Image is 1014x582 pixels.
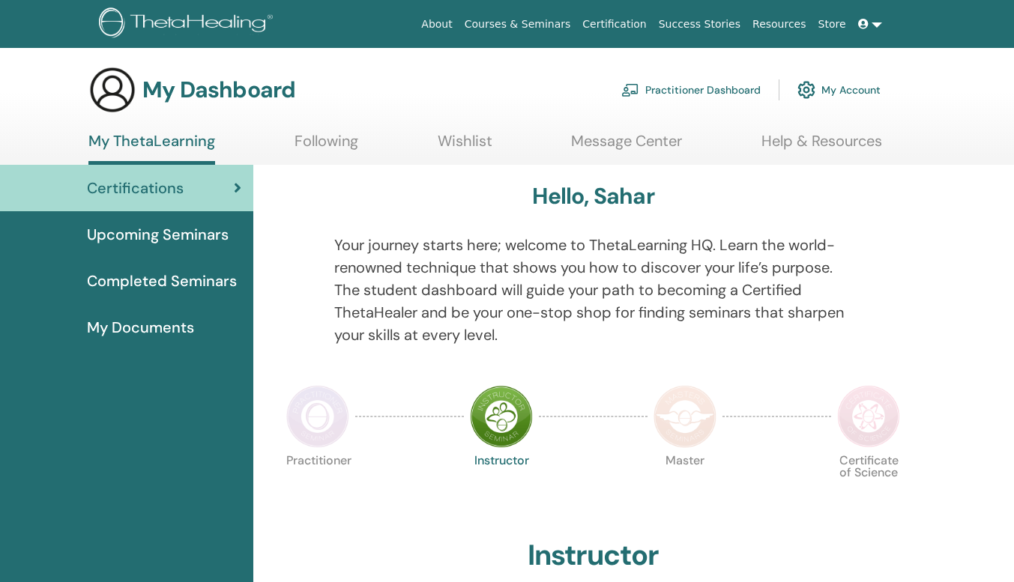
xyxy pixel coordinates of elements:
a: Certification [576,10,652,38]
a: My ThetaLearning [88,132,215,165]
a: Message Center [571,132,682,161]
img: Master [654,385,716,448]
a: My Account [797,73,881,106]
span: Upcoming Seminars [87,223,229,246]
a: Success Stories [653,10,746,38]
img: Certificate of Science [837,385,900,448]
img: Practitioner [286,385,349,448]
a: Resources [746,10,812,38]
img: generic-user-icon.jpg [88,66,136,114]
a: About [415,10,458,38]
h3: Hello, Sahar [532,183,654,210]
a: Store [812,10,852,38]
p: Certificate of Science [837,455,900,518]
span: Completed Seminars [87,270,237,292]
p: Your journey starts here; welcome to ThetaLearning HQ. Learn the world-renowned technique that sh... [334,234,852,346]
a: Help & Resources [761,132,882,161]
img: cog.svg [797,77,815,103]
img: logo.png [99,7,278,41]
img: chalkboard-teacher.svg [621,83,639,97]
a: Practitioner Dashboard [621,73,761,106]
span: My Documents [87,316,194,339]
a: Courses & Seminars [459,10,577,38]
h3: My Dashboard [142,76,295,103]
span: Certifications [87,177,184,199]
h2: Instructor [528,539,659,573]
a: Following [295,132,358,161]
img: Instructor [470,385,533,448]
p: Practitioner [286,455,349,518]
a: Wishlist [438,132,492,161]
p: Master [654,455,716,518]
p: Instructor [470,455,533,518]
